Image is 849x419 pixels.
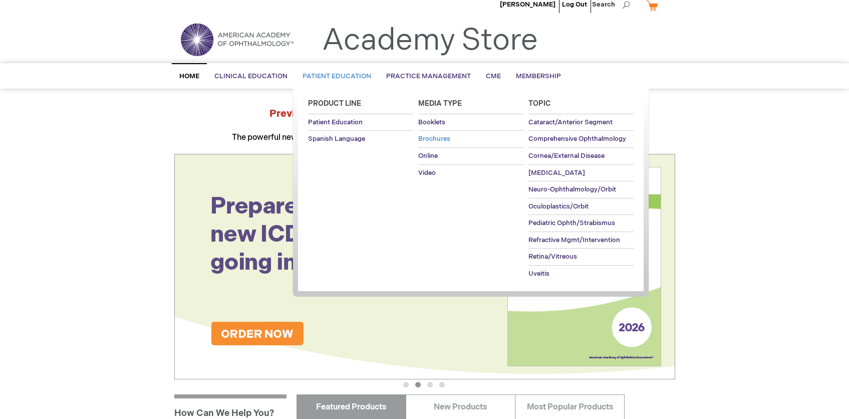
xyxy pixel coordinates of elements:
[308,135,365,143] span: Spanish Language
[418,135,450,143] span: Brochures
[528,99,551,108] span: Topic
[562,1,587,9] a: Log Out
[322,23,538,59] a: Academy Store
[528,118,613,126] span: Cataract/Anterior Segment
[418,99,462,108] span: Media Type
[418,169,436,177] span: Video
[486,72,501,80] span: CME
[415,382,421,387] button: 2 of 4
[528,202,589,211] span: Oculoplastics/Orbit
[528,152,605,160] span: Cornea/External Disease
[528,135,626,143] span: Comprehensive Ophthalmology
[528,185,616,193] span: Neuro-Ophthalmology/Orbit
[214,72,288,80] span: Clinical Education
[418,118,445,126] span: Booklets
[528,219,615,227] span: Pediatric Ophth/Strabismus
[528,270,549,278] span: Uveitis
[303,72,371,80] span: Patient Education
[516,72,561,80] span: Membership
[269,108,580,120] strong: Preview the at AAO 2025
[500,1,555,9] a: [PERSON_NAME]
[528,236,620,244] span: Refractive Mgmt/Intervention
[439,382,445,387] button: 4 of 4
[308,118,363,126] span: Patient Education
[308,99,361,108] span: Product Line
[418,152,438,160] span: Online
[386,72,471,80] span: Practice Management
[427,382,433,387] button: 3 of 4
[403,382,409,387] button: 1 of 4
[179,72,199,80] span: Home
[528,169,585,177] span: [MEDICAL_DATA]
[528,253,577,261] span: Retina/Vitreous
